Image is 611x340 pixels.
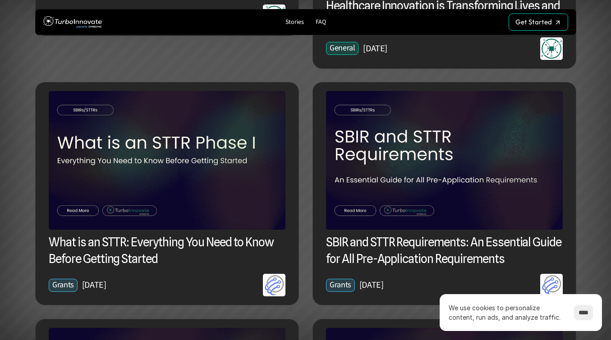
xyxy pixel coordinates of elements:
[285,18,304,26] p: Stories
[515,18,552,26] p: Get Started
[509,14,568,31] a: Get Started
[312,16,330,28] a: FAQ
[282,16,308,28] a: Stories
[449,303,565,322] p: We use cookies to personalize content, run ads, and analyze traffic.
[43,14,102,31] img: TurboInnovate Logo
[316,18,326,26] p: FAQ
